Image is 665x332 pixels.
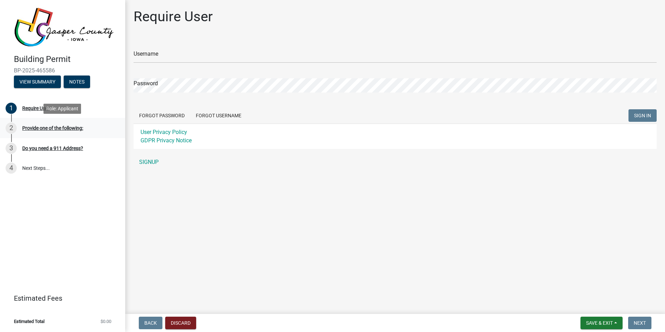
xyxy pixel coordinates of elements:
[6,103,17,114] div: 1
[165,317,196,329] button: Discard
[134,109,190,122] button: Forgot Password
[139,317,162,329] button: Back
[14,319,45,324] span: Estimated Total
[6,163,17,174] div: 4
[22,146,83,151] div: Do you need a 911 Address?
[134,155,657,169] a: SIGNUP
[141,129,187,135] a: User Privacy Policy
[6,143,17,154] div: 3
[6,122,17,134] div: 2
[22,126,83,131] div: Provide one of the following:
[14,67,111,74] span: BP-2025-465586
[628,317,651,329] button: Next
[6,291,114,305] a: Estimated Fees
[190,109,247,122] button: Forgot Username
[43,104,81,114] div: Role: Applicant
[580,317,623,329] button: Save & Exit
[134,8,213,25] h1: Require User
[14,54,120,64] h4: Building Permit
[101,319,111,324] span: $0.00
[141,137,192,144] a: GDPR Privacy Notice
[22,106,49,111] div: Require User
[14,76,61,88] button: View Summary
[14,79,61,85] wm-modal-confirm: Summary
[14,7,114,47] img: Jasper County, Iowa
[64,76,90,88] button: Notes
[144,320,157,326] span: Back
[586,320,613,326] span: Save & Exit
[628,109,657,122] button: SIGN IN
[634,113,651,118] span: SIGN IN
[634,320,646,326] span: Next
[64,79,90,85] wm-modal-confirm: Notes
